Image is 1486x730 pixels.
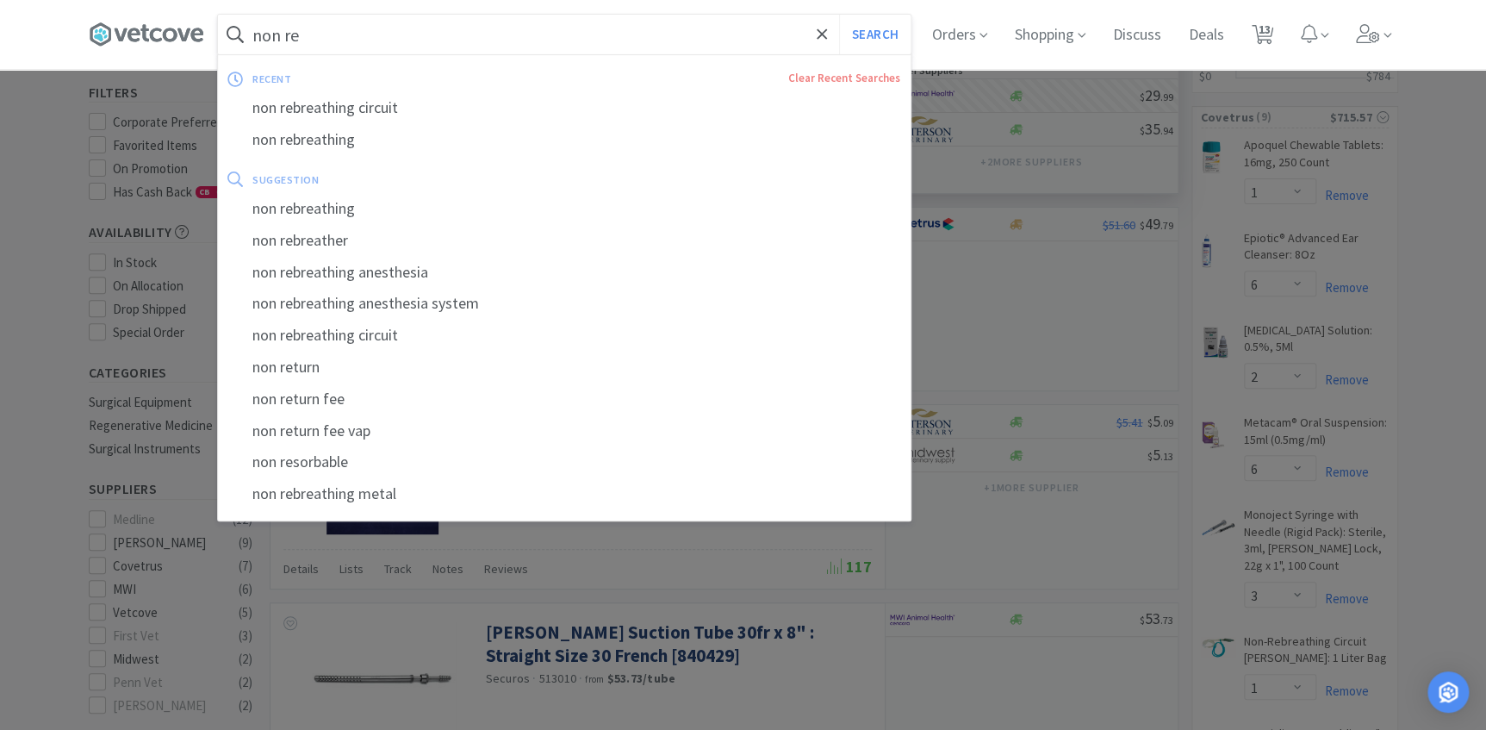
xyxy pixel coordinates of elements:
[218,225,911,257] div: non rebreather
[218,320,911,352] div: non rebreathing circuit
[1106,28,1168,43] a: Discuss
[1427,671,1469,713] div: Open Intercom Messenger
[218,446,911,478] div: non resorbable
[252,166,609,193] div: suggestion
[218,415,911,447] div: non return fee vap
[252,66,539,92] div: recent
[218,193,911,225] div: non rebreathing
[218,124,911,156] div: non rebreathing
[218,15,911,54] input: Search by item, sku, manufacturer, ingredient, size...
[218,257,911,289] div: non rebreathing anesthesia
[218,288,911,320] div: non rebreathing anesthesia system
[1182,28,1231,43] a: Deals
[1245,29,1280,45] a: 13
[218,478,911,510] div: non rebreathing metal
[218,384,911,415] div: non return fee
[218,92,911,124] div: non rebreathing circuit
[218,352,911,384] div: non return
[839,15,911,54] button: Search
[788,71,900,85] a: Clear Recent Searches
